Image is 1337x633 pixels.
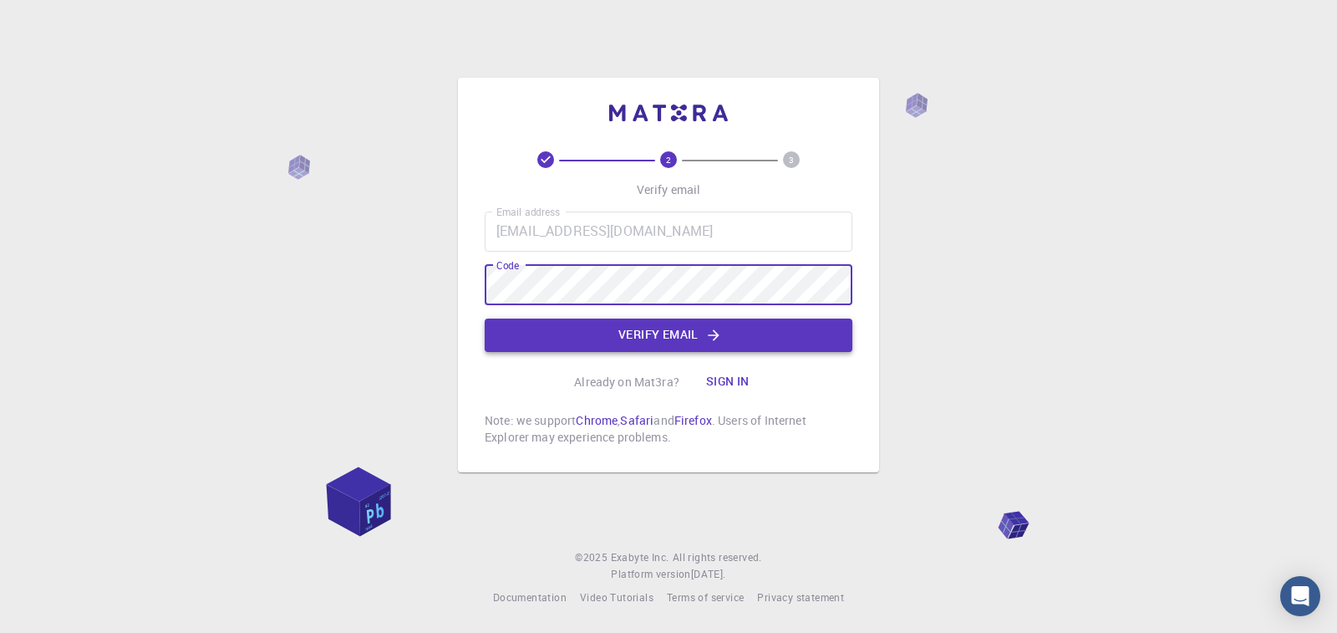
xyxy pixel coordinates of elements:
span: Privacy statement [757,590,844,604]
a: Terms of service [667,590,744,606]
span: All rights reserved. [673,549,762,566]
p: Note: we support , and . Users of Internet Explorer may experience problems. [485,412,852,446]
label: Email address [496,205,560,219]
span: Platform version [611,566,690,583]
label: Code [496,258,519,273]
span: Video Tutorials [580,590,653,604]
text: 2 [666,154,671,166]
a: Firefox [674,412,712,428]
span: Terms of service [667,590,744,604]
span: © 2025 [575,549,610,566]
span: Documentation [493,590,567,604]
a: Safari [620,412,653,428]
a: Privacy statement [757,590,844,606]
text: 3 [789,154,794,166]
p: Verify email [637,181,701,198]
div: Open Intercom Messenger [1280,576,1320,616]
a: Exabyte Inc. [611,549,669,566]
span: [DATE] . [691,567,726,580]
a: Chrome [576,412,618,428]
span: Exabyte Inc. [611,550,669,564]
p: Already on Mat3ra? [574,374,679,391]
a: [DATE]. [691,566,726,583]
a: Documentation [493,590,567,606]
a: Video Tutorials [580,590,653,606]
button: Verify email [485,319,852,352]
button: Sign in [693,365,763,399]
